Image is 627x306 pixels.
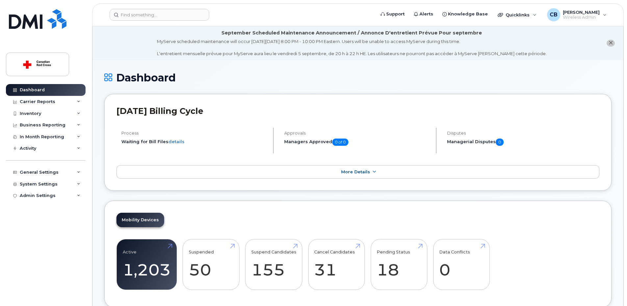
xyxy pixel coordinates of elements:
[116,213,164,227] a: Mobility Devices
[121,131,267,136] h4: Process
[189,243,233,286] a: Suspended 50
[221,30,482,36] div: September Scheduled Maintenance Announcement / Annonce D'entretient Prévue Pour septembre
[447,139,599,146] h5: Managerial Disputes
[377,243,421,286] a: Pending Status 18
[439,243,484,286] a: Data Conflicts 0
[168,139,185,144] a: details
[104,72,612,83] h1: Dashboard
[123,243,171,286] a: Active 1,203
[314,243,359,286] a: Cancel Candidates 31
[284,139,430,146] h5: Managers Approved
[607,40,615,47] button: close notification
[251,243,296,286] a: Suspend Candidates 155
[447,131,599,136] h4: Disputes
[332,139,348,146] span: 0 of 0
[116,106,599,116] h2: [DATE] Billing Cycle
[157,38,547,57] div: MyServe scheduled maintenance will occur [DATE][DATE] 8:00 PM - 10:00 PM Eastern. Users will be u...
[341,169,370,174] span: More Details
[121,139,267,145] li: Waiting for Bill Files
[284,131,430,136] h4: Approvals
[496,139,504,146] span: 0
